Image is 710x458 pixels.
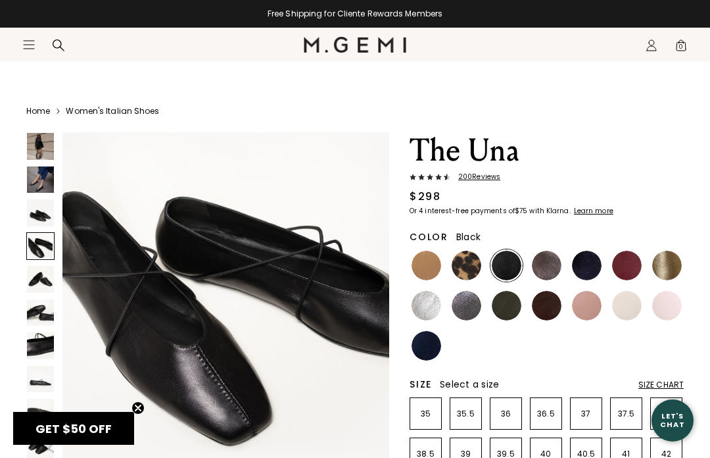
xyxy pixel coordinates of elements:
a: Home [26,106,50,116]
h1: The Una [410,132,684,169]
img: Ballerina Pink [652,291,682,320]
img: The Una [27,266,54,293]
p: 37.5 [611,409,642,419]
img: Chocolate [532,291,561,320]
div: $298 [410,189,440,205]
p: 37 [571,409,602,419]
img: The Una [27,366,54,393]
div: Size Chart [638,380,684,390]
img: Antique Rose [572,291,602,320]
span: Black [456,230,481,243]
span: 200 Review s [450,173,500,181]
img: The Una [27,166,54,193]
a: Learn more [573,207,613,215]
img: Midnight Blue [572,251,602,280]
p: 35 [410,409,441,419]
div: GET $50 OFFClose teaser [13,412,134,445]
span: Select a size [440,378,499,391]
h2: Color [410,232,448,242]
img: Gunmetal [452,291,481,320]
img: The Una [27,133,54,160]
h2: Size [410,379,432,390]
p: 36.5 [531,409,561,419]
button: Open site menu [22,38,35,51]
img: M.Gemi [304,37,407,53]
div: Let's Chat [651,412,694,428]
img: Cocoa [532,251,561,280]
img: Light Tan [412,251,441,280]
img: Silver [412,291,441,320]
klarna-placement-style-amount: $75 [515,206,527,216]
p: 38 [651,409,682,419]
a: Women's Italian Shoes [66,106,159,116]
p: 35.5 [450,409,481,419]
span: 0 [674,41,688,55]
img: Leopard Print [452,251,481,280]
img: Military [492,291,521,320]
img: The Una [27,399,54,426]
button: Close teaser [131,401,145,415]
klarna-placement-style-body: Or 4 interest-free payments of [410,206,515,216]
img: Ecru [612,291,642,320]
img: Burgundy [612,251,642,280]
img: The Una [27,199,54,226]
img: Navy [412,331,441,361]
p: 36 [490,409,521,419]
img: The Una [27,332,54,359]
a: 200Reviews [410,173,684,184]
klarna-placement-style-body: with Klarna [529,206,572,216]
span: GET $50 OFF [35,420,112,437]
img: The Una [27,299,54,326]
img: Gold [652,251,682,280]
img: Black [492,251,521,280]
klarna-placement-style-cta: Learn more [574,206,613,216]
